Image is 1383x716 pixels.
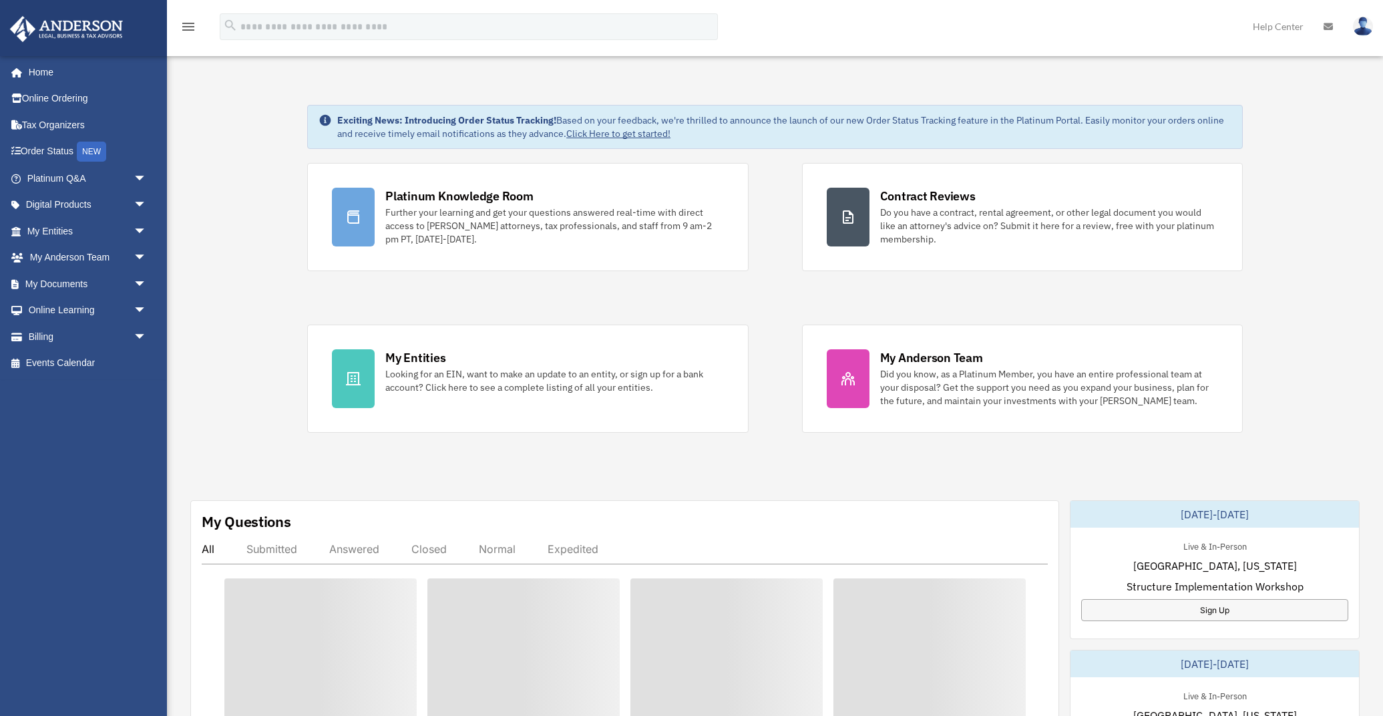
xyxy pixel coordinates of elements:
[566,128,670,140] a: Click Here to get started!
[134,271,160,298] span: arrow_drop_down
[307,163,748,271] a: Platinum Knowledge Room Further your learning and get your questions answered real-time with dire...
[6,16,127,42] img: Anderson Advisors Platinum Portal
[385,367,723,394] div: Looking for an EIN, want to make an update to an entity, or sign up for a bank account? Click her...
[1173,538,1257,552] div: Live & In-Person
[385,349,445,366] div: My Entities
[1070,501,1359,528] div: [DATE]-[DATE]
[307,325,748,433] a: My Entities Looking for an EIN, want to make an update to an entity, or sign up for a bank accoun...
[880,349,983,366] div: My Anderson Team
[1070,651,1359,677] div: [DATE]-[DATE]
[134,192,160,219] span: arrow_drop_down
[9,138,167,166] a: Order StatusNEW
[223,18,238,33] i: search
[337,114,556,126] strong: Exciting News: Introducing Order Status Tracking!
[9,271,167,297] a: My Documentsarrow_drop_down
[9,350,167,377] a: Events Calendar
[134,323,160,351] span: arrow_drop_down
[134,165,160,192] span: arrow_drop_down
[385,188,534,204] div: Platinum Knowledge Room
[134,297,160,325] span: arrow_drop_down
[9,297,167,324] a: Online Learningarrow_drop_down
[1127,578,1304,594] span: Structure Implementation Workshop
[9,218,167,244] a: My Entitiesarrow_drop_down
[180,19,196,35] i: menu
[9,192,167,218] a: Digital Productsarrow_drop_down
[1081,599,1348,621] a: Sign Up
[802,325,1243,433] a: My Anderson Team Did you know, as a Platinum Member, you have an entire professional team at your...
[329,542,379,556] div: Answered
[9,165,167,192] a: Platinum Q&Aarrow_drop_down
[77,142,106,162] div: NEW
[9,85,167,112] a: Online Ordering
[337,114,1231,140] div: Based on your feedback, we're thrilled to announce the launch of our new Order Status Tracking fe...
[880,367,1218,407] div: Did you know, as a Platinum Member, you have an entire professional team at your disposal? Get th...
[385,206,723,246] div: Further your learning and get your questions answered real-time with direct access to [PERSON_NAM...
[9,244,167,271] a: My Anderson Teamarrow_drop_down
[880,206,1218,246] div: Do you have a contract, rental agreement, or other legal document you would like an attorney's ad...
[1353,17,1373,36] img: User Pic
[202,542,214,556] div: All
[246,542,297,556] div: Submitted
[134,218,160,245] span: arrow_drop_down
[802,163,1243,271] a: Contract Reviews Do you have a contract, rental agreement, or other legal document you would like...
[180,23,196,35] a: menu
[548,542,598,556] div: Expedited
[1133,558,1297,574] span: [GEOGRAPHIC_DATA], [US_STATE]
[9,323,167,350] a: Billingarrow_drop_down
[9,59,160,85] a: Home
[880,188,976,204] div: Contract Reviews
[9,112,167,138] a: Tax Organizers
[411,542,447,556] div: Closed
[479,542,516,556] div: Normal
[202,512,291,532] div: My Questions
[134,244,160,272] span: arrow_drop_down
[1173,688,1257,702] div: Live & In-Person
